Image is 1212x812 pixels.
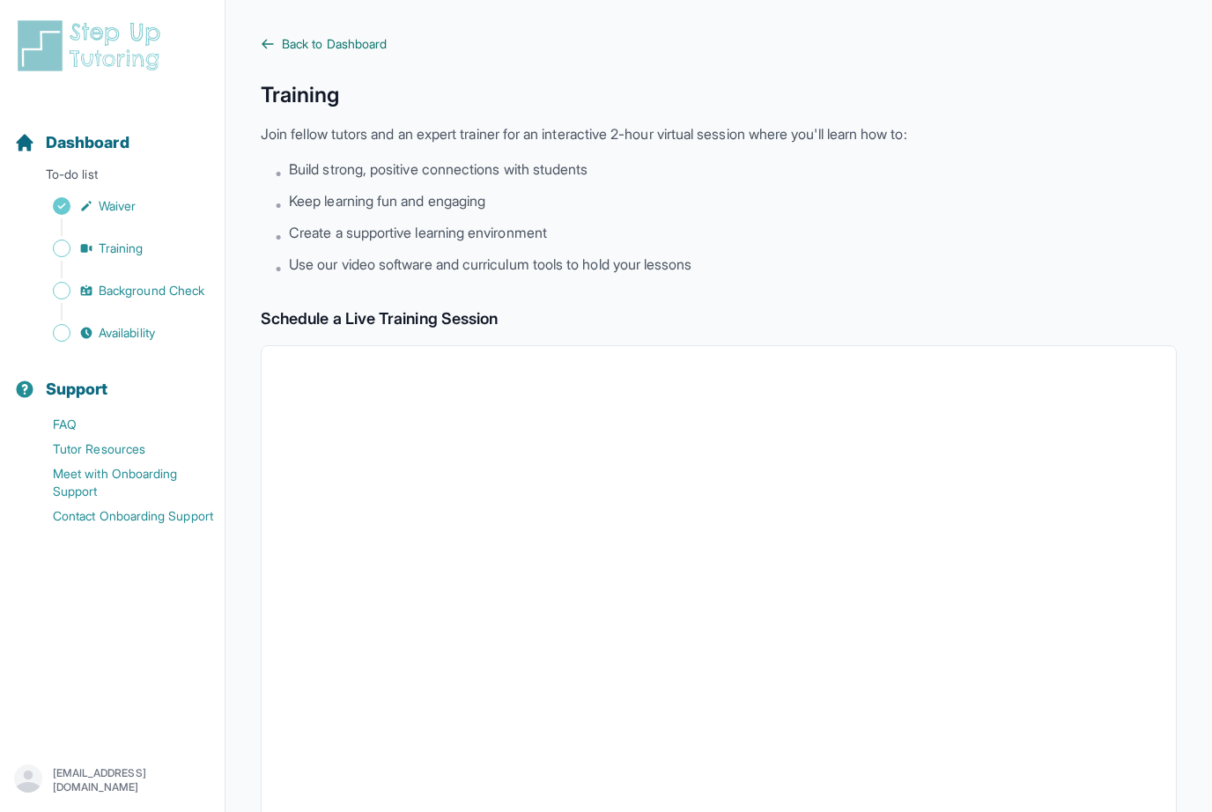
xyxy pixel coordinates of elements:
[289,159,588,180] span: Build strong, positive connections with students
[275,225,282,247] span: •
[99,197,136,215] span: Waiver
[14,321,225,345] a: Availability
[261,35,1177,53] a: Back to Dashboard
[261,306,1177,331] h2: Schedule a Live Training Session
[261,81,1177,109] h1: Training
[261,123,1177,144] p: Join fellow tutors and an expert trainer for an interactive 2-hour virtual session where you'll l...
[275,257,282,278] span: •
[53,766,211,794] p: [EMAIL_ADDRESS][DOMAIN_NAME]
[14,194,225,218] a: Waiver
[14,412,225,437] a: FAQ
[7,102,218,162] button: Dashboard
[289,254,691,275] span: Use our video software and curriculum tools to hold your lessons
[14,437,225,461] a: Tutor Resources
[289,222,547,243] span: Create a supportive learning environment
[14,18,171,74] img: logo
[46,130,129,155] span: Dashboard
[7,349,218,409] button: Support
[14,764,211,796] button: [EMAIL_ADDRESS][DOMAIN_NAME]
[14,236,225,261] a: Training
[282,35,387,53] span: Back to Dashboard
[275,194,282,215] span: •
[275,162,282,183] span: •
[14,130,129,155] a: Dashboard
[99,324,155,342] span: Availability
[14,461,225,504] a: Meet with Onboarding Support
[99,240,144,257] span: Training
[289,190,485,211] span: Keep learning fun and engaging
[99,282,204,299] span: Background Check
[46,377,108,402] span: Support
[14,504,225,528] a: Contact Onboarding Support
[7,166,218,190] p: To-do list
[14,278,225,303] a: Background Check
